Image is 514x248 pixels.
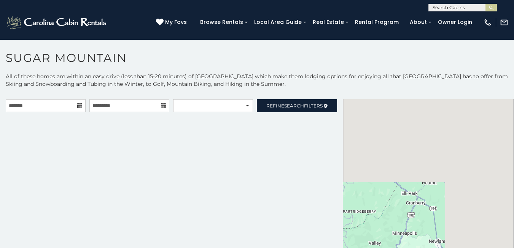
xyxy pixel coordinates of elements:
a: Browse Rentals [196,16,247,28]
a: Owner Login [434,16,476,28]
a: Local Area Guide [250,16,306,28]
img: White-1-2.png [6,15,108,30]
span: Refine Filters [266,103,323,109]
a: Rental Program [351,16,403,28]
a: Real Estate [309,16,348,28]
img: mail-regular-white.png [500,18,508,27]
a: About [406,16,431,28]
span: My Favs [165,18,187,26]
a: My Favs [156,18,189,27]
img: phone-regular-white.png [484,18,492,27]
a: RefineSearchFilters [257,99,337,112]
span: Search [284,103,304,109]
